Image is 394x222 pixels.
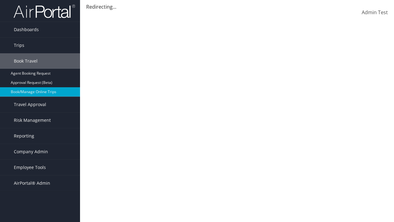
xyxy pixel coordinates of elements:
span: Dashboards [14,22,39,37]
span: Trips [14,38,24,53]
span: Travel Approval [14,97,46,112]
div: Redirecting... [86,3,388,10]
img: airportal-logo.png [14,4,75,18]
span: Risk Management [14,113,51,128]
span: Employee Tools [14,160,46,175]
span: AirPortal® Admin [14,175,50,191]
span: Book Travel [14,53,38,69]
span: Admin Test [362,9,388,16]
span: Reporting [14,128,34,144]
a: Admin Test [362,3,388,22]
span: Company Admin [14,144,48,159]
